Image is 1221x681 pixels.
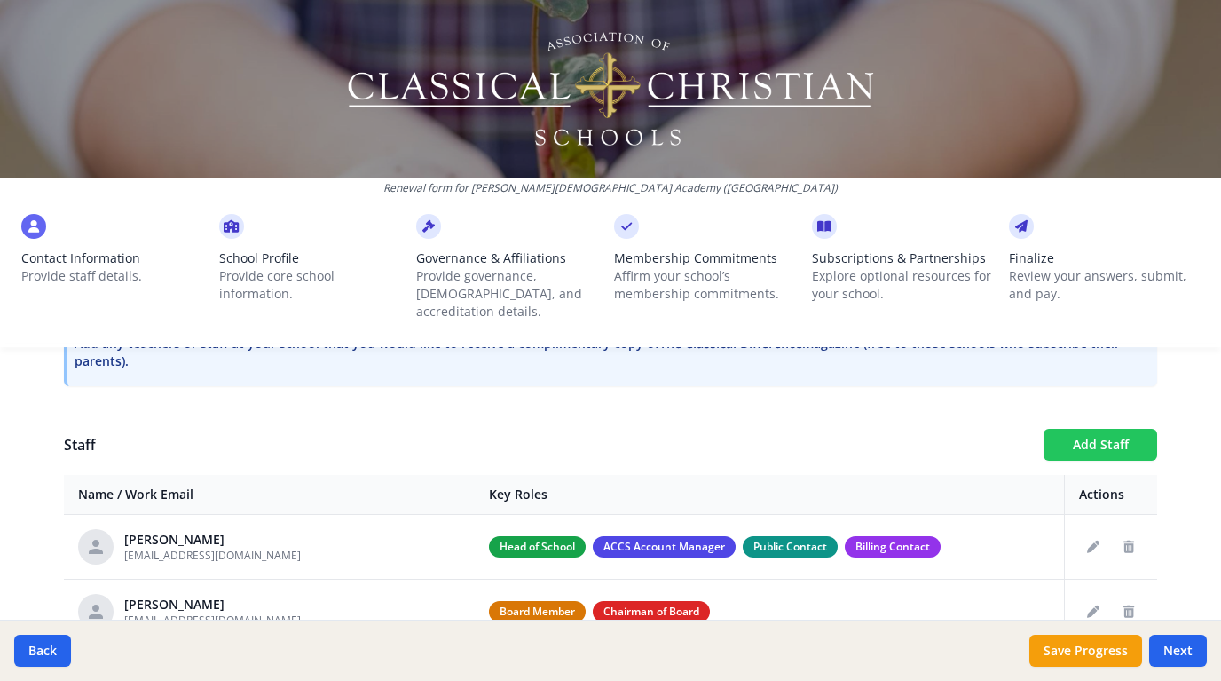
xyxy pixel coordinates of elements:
[1115,598,1143,626] button: Delete staff
[614,267,805,303] p: Affirm your school’s membership commitments.
[124,531,301,549] div: [PERSON_NAME]
[593,601,710,622] span: Chairman of Board
[21,267,212,285] p: Provide staff details.
[475,475,1065,515] th: Key Roles
[812,249,1003,267] span: Subscriptions & Partnerships
[124,596,301,614] div: [PERSON_NAME]
[614,249,805,267] span: Membership Commitments
[124,548,301,563] span: [EMAIL_ADDRESS][DOMAIN_NAME]
[489,601,586,622] span: Board Member
[219,249,410,267] span: School Profile
[1009,267,1200,303] p: Review your answers, submit, and pay.
[593,536,736,558] span: ACCS Account Manager
[219,267,410,303] p: Provide core school information.
[1149,635,1207,667] button: Next
[416,267,607,321] p: Provide governance, [DEMOGRAPHIC_DATA], and accreditation details.
[1044,429,1157,461] button: Add Staff
[14,635,71,667] button: Back
[845,536,941,558] span: Billing Contact
[416,249,607,267] span: Governance & Affiliations
[21,249,212,267] span: Contact Information
[124,613,301,628] span: [EMAIL_ADDRESS][DOMAIN_NAME]
[1079,533,1107,561] button: Edit staff
[64,434,1029,455] h1: Staff
[1079,598,1107,626] button: Edit staff
[64,475,475,515] th: Name / Work Email
[345,27,877,151] img: Logo
[1065,475,1158,515] th: Actions
[489,536,586,558] span: Head of School
[743,536,838,558] span: Public Contact
[812,267,1003,303] p: Explore optional resources for your school.
[1009,249,1200,267] span: Finalize
[1029,635,1142,667] button: Save Progress
[1115,533,1143,561] button: Delete staff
